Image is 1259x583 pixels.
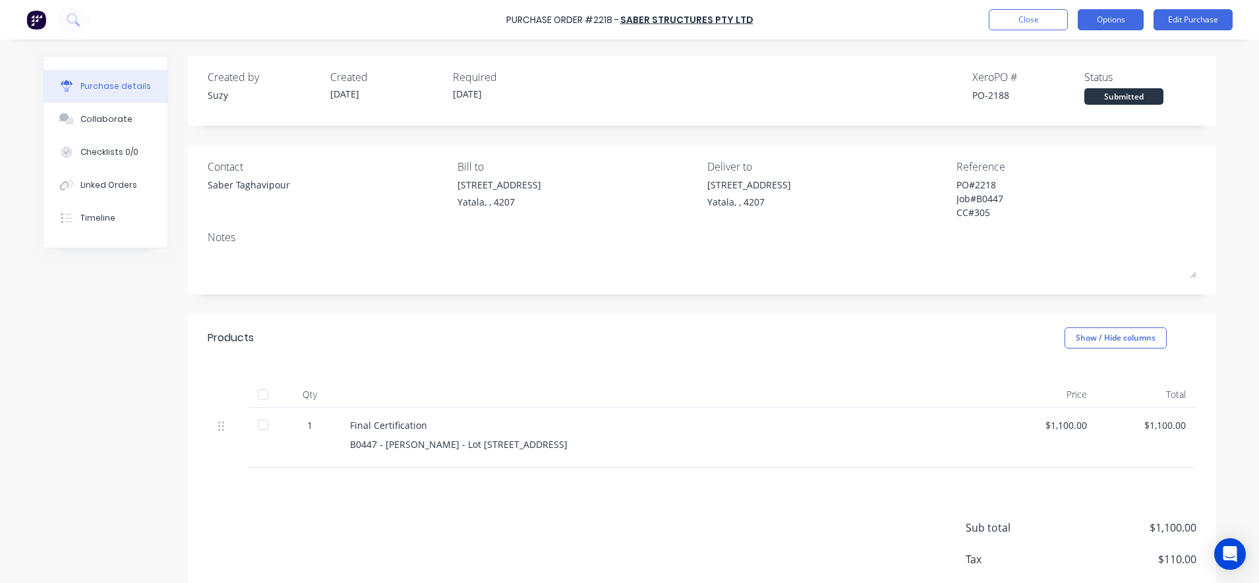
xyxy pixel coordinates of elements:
[1154,9,1233,30] button: Edit Purchase
[80,80,151,92] div: Purchase details
[506,13,619,27] div: Purchase Order #2218 -
[999,381,1098,408] div: Price
[1098,381,1196,408] div: Total
[453,69,565,85] div: Required
[1065,551,1196,567] span: $110.00
[208,178,290,192] div: Saber Taghavipour
[1078,9,1144,30] button: Options
[44,169,167,202] button: Linked Orders
[1084,88,1163,105] div: Submitted
[1214,538,1246,570] div: Open Intercom Messenger
[350,437,988,451] div: B0447 - [PERSON_NAME] - Lot [STREET_ADDRESS]
[457,178,541,192] div: [STREET_ADDRESS]
[44,103,167,136] button: Collaborate
[291,418,329,432] div: 1
[208,88,320,102] div: Suzy
[208,330,254,346] div: Products
[80,113,132,125] div: Collaborate
[1084,69,1196,85] div: Status
[280,381,339,408] div: Qty
[80,179,137,191] div: Linked Orders
[44,202,167,235] button: Timeline
[972,69,1084,85] div: Xero PO #
[80,146,138,158] div: Checklists 0/0
[44,136,167,169] button: Checklists 0/0
[208,69,320,85] div: Created by
[457,159,697,175] div: Bill to
[707,195,791,209] div: Yatala, , 4207
[350,418,988,432] div: Final Certification
[707,159,947,175] div: Deliver to
[956,159,1196,175] div: Reference
[966,551,1065,567] span: Tax
[1065,520,1196,536] span: $1,100.00
[707,178,791,192] div: [STREET_ADDRESS]
[208,229,1196,245] div: Notes
[80,212,115,224] div: Timeline
[972,88,1084,102] div: PO-2188
[330,69,442,85] div: Created
[956,178,1121,219] textarea: PO#2218 Job#B0447 CC#305
[208,159,448,175] div: Contact
[44,70,167,103] button: Purchase details
[620,13,753,26] a: Saber Structures Pty Ltd
[457,195,541,209] div: Yatala, , 4207
[26,10,46,30] img: Factory
[1009,418,1087,432] div: $1,100.00
[1065,327,1167,348] button: Show / Hide columns
[966,520,1065,536] span: Sub total
[1108,418,1186,432] div: $1,100.00
[989,9,1068,30] button: Close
